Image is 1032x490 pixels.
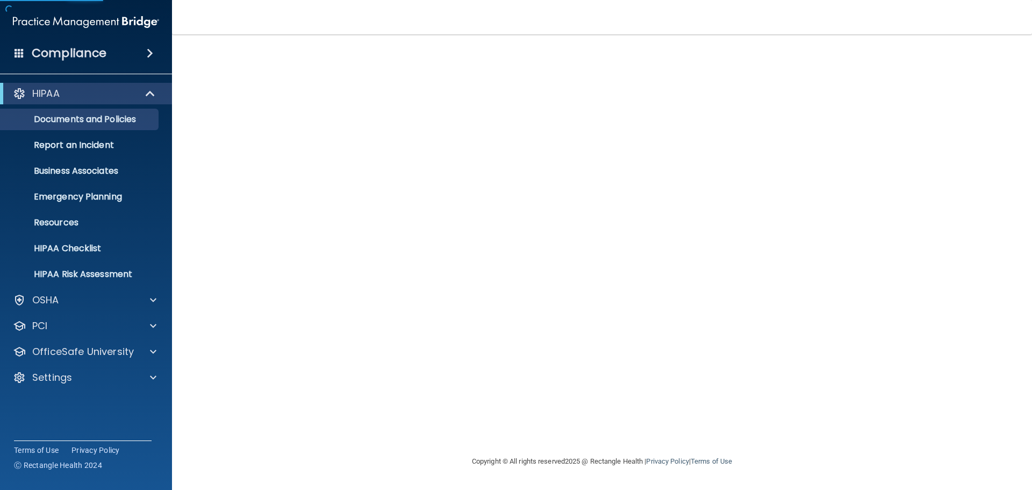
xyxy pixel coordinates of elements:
a: Terms of Use [691,457,732,465]
p: Resources [7,217,154,228]
p: OSHA [32,294,59,307]
a: Privacy Policy [71,445,120,456]
p: PCI [32,319,47,332]
a: Privacy Policy [646,457,689,465]
p: Business Associates [7,166,154,176]
img: PMB logo [13,11,159,33]
p: Report an Incident [7,140,154,151]
p: Documents and Policies [7,114,154,125]
a: OSHA [13,294,156,307]
h4: Compliance [32,46,106,61]
a: Settings [13,371,156,384]
a: OfficeSafe University [13,345,156,358]
p: Settings [32,371,72,384]
p: OfficeSafe University [32,345,134,358]
p: HIPAA Checklist [7,243,154,254]
a: HIPAA [13,87,156,100]
p: HIPAA [32,87,60,100]
a: PCI [13,319,156,332]
p: Emergency Planning [7,191,154,202]
p: HIPAA Risk Assessment [7,269,154,280]
span: Ⓒ Rectangle Health 2024 [14,460,102,471]
div: Copyright © All rights reserved 2025 @ Rectangle Health | | [406,444,798,479]
a: Terms of Use [14,445,59,456]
